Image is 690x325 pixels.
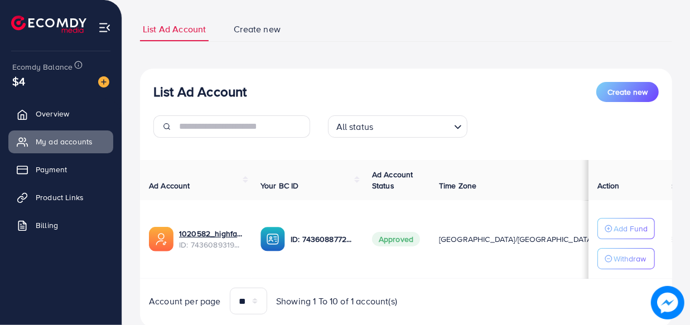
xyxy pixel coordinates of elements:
[12,73,25,89] span: $4
[149,227,173,251] img: ic-ads-acc.e4c84228.svg
[597,248,655,269] button: Withdraw
[260,180,299,191] span: Your BC ID
[8,103,113,125] a: Overview
[614,222,648,235] p: Add Fund
[596,82,659,102] button: Create new
[334,119,376,135] span: All status
[36,108,69,119] span: Overview
[179,228,243,239] a: 1020582_highfalconmart_1731349480617
[36,164,67,175] span: Payment
[36,136,93,147] span: My ad accounts
[597,180,620,191] span: Action
[179,228,243,251] div: <span class='underline'>1020582_highfalconmart_1731349480617</span></br>7436089319082999809
[36,220,58,231] span: Billing
[143,23,206,36] span: List Ad Account
[377,117,449,135] input: Search for option
[153,84,247,100] h3: List Ad Account
[372,232,420,246] span: Approved
[372,169,413,191] span: Ad Account Status
[179,239,243,250] span: ID: 7436089319082999809
[8,214,113,236] a: Billing
[8,158,113,181] a: Payment
[614,252,646,265] p: Withdraw
[597,218,655,239] button: Add Fund
[439,180,476,191] span: Time Zone
[276,295,397,308] span: Showing 1 To 10 of 1 account(s)
[149,295,221,308] span: Account per page
[439,234,594,245] span: [GEOGRAPHIC_DATA]/[GEOGRAPHIC_DATA]
[8,186,113,208] a: Product Links
[607,86,648,98] span: Create new
[12,61,73,72] span: Ecomdy Balance
[291,232,354,246] p: ID: 7436088772741382161
[36,192,84,203] span: Product Links
[260,227,285,251] img: ic-ba-acc.ded83a64.svg
[8,130,113,153] a: My ad accounts
[98,21,111,34] img: menu
[149,180,190,191] span: Ad Account
[651,286,684,319] img: image
[328,115,467,138] div: Search for option
[11,16,86,33] img: logo
[98,76,109,88] img: image
[234,23,281,36] span: Create new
